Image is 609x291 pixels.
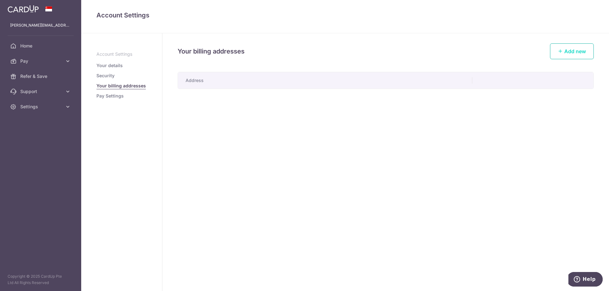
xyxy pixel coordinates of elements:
[96,10,594,20] h4: Account Settings
[8,5,39,13] img: CardUp
[14,4,27,10] span: Help
[20,43,62,49] span: Home
[550,43,594,59] a: Add new
[568,272,603,288] iframe: Opens a widget where you can find more information
[20,58,62,64] span: Pay
[96,83,146,89] a: Your billing addresses
[20,73,62,79] span: Refer & Save
[96,73,115,79] a: Security
[20,88,62,95] span: Support
[20,104,62,110] span: Settings
[96,62,123,69] a: Your details
[178,46,245,56] h4: Your billing addresses
[178,72,472,89] th: Address
[564,48,586,54] span: Add new
[10,22,71,28] p: [PERSON_NAME][EMAIL_ADDRESS][DOMAIN_NAME]
[96,93,124,99] a: Pay Settings
[96,51,147,57] p: Account Settings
